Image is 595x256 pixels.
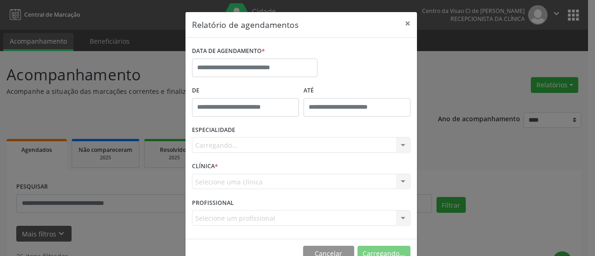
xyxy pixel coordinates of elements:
button: Close [398,12,417,35]
label: CLÍNICA [192,159,218,174]
h5: Relatório de agendamentos [192,19,298,31]
label: DATA DE AGENDAMENTO [192,44,265,59]
label: ATÉ [304,84,410,98]
label: De [192,84,299,98]
label: ESPECIALIDADE [192,123,235,138]
label: PROFISSIONAL [192,196,234,210]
